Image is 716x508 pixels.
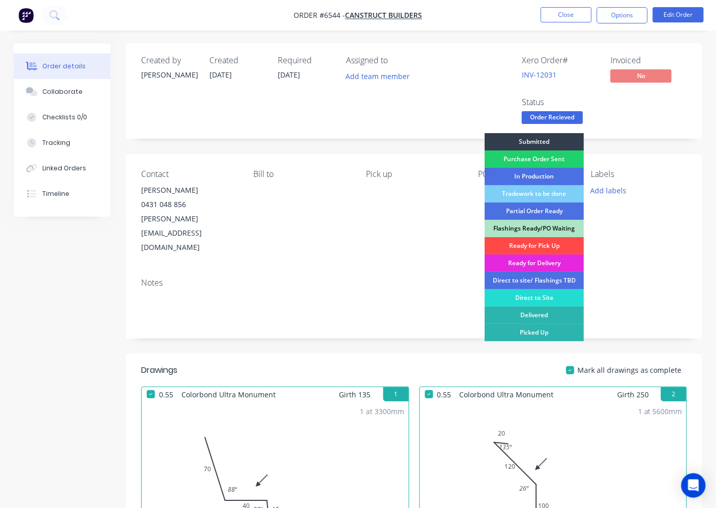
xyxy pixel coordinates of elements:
[383,387,409,401] button: 1
[14,105,111,130] button: Checklists 0/0
[141,69,197,80] div: [PERSON_NAME]
[209,70,232,80] span: [DATE]
[346,69,415,83] button: Add team member
[611,69,672,82] span: No
[14,156,111,181] button: Linked Orders
[597,7,648,23] button: Options
[522,56,598,65] div: Xero Order #
[14,130,111,156] button: Tracking
[278,70,300,80] span: [DATE]
[155,387,177,402] span: 0.55
[433,387,456,402] span: 0.55
[141,278,687,288] div: Notes
[360,406,405,417] div: 1 at 3300mm
[485,185,584,202] div: Tradework to be done
[42,164,86,173] div: Linked Orders
[340,69,415,83] button: Add team member
[479,169,575,179] div: PO
[485,150,584,168] div: Purchase Order Sent
[485,237,584,255] div: Ready for Pick Up
[522,97,598,107] div: Status
[42,138,70,147] div: Tracking
[485,289,584,307] div: Direct to Site
[611,56,687,65] div: Invoiced
[591,169,687,179] div: Labels
[141,56,197,65] div: Created by
[42,62,86,71] div: Order details
[653,7,704,22] button: Edit Order
[141,364,177,376] div: Drawings
[485,202,584,220] div: Partial Order Ready
[14,79,111,105] button: Collaborate
[522,111,583,124] span: Order Recieved
[141,169,237,179] div: Contact
[522,111,583,126] button: Order Recieved
[42,189,69,198] div: Timeline
[14,54,111,79] button: Order details
[456,387,558,402] span: Colorbond Ultra Monument
[485,255,584,272] div: Ready for Delivery
[661,387,686,401] button: 2
[681,473,706,498] div: Open Intercom Messenger
[577,365,682,375] span: Mark all drawings as complete
[522,70,556,80] a: INV-12031
[14,181,111,207] button: Timeline
[485,133,584,150] div: Submitted
[177,387,280,402] span: Colorbond Ultra Monument
[346,11,422,20] a: Canstruct Builders
[339,387,371,402] span: Girth 135
[485,307,584,324] div: Delivered
[141,212,237,255] div: [PERSON_NAME][EMAIL_ADDRESS][DOMAIN_NAME]
[617,387,649,402] span: Girth 250
[141,183,237,197] div: [PERSON_NAME]
[42,113,87,122] div: Checklists 0/0
[42,87,83,96] div: Collaborate
[585,183,632,197] button: Add labels
[346,56,448,65] div: Assigned to
[485,324,584,341] div: Picked Up
[141,183,237,255] div: [PERSON_NAME]0431 048 856[PERSON_NAME][EMAIL_ADDRESS][DOMAIN_NAME]
[638,406,682,417] div: 1 at 5600mm
[254,169,350,179] div: Bill to
[278,56,334,65] div: Required
[141,197,237,212] div: 0431 048 856
[294,11,346,20] span: Order #6544 -
[366,169,462,179] div: Pick up
[485,168,584,185] div: In Production
[18,8,34,23] img: Factory
[541,7,592,22] button: Close
[485,220,584,237] div: Flashings Ready/PO Waiting
[209,56,266,65] div: Created
[485,272,584,289] div: Direct to site/ Flashings TBD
